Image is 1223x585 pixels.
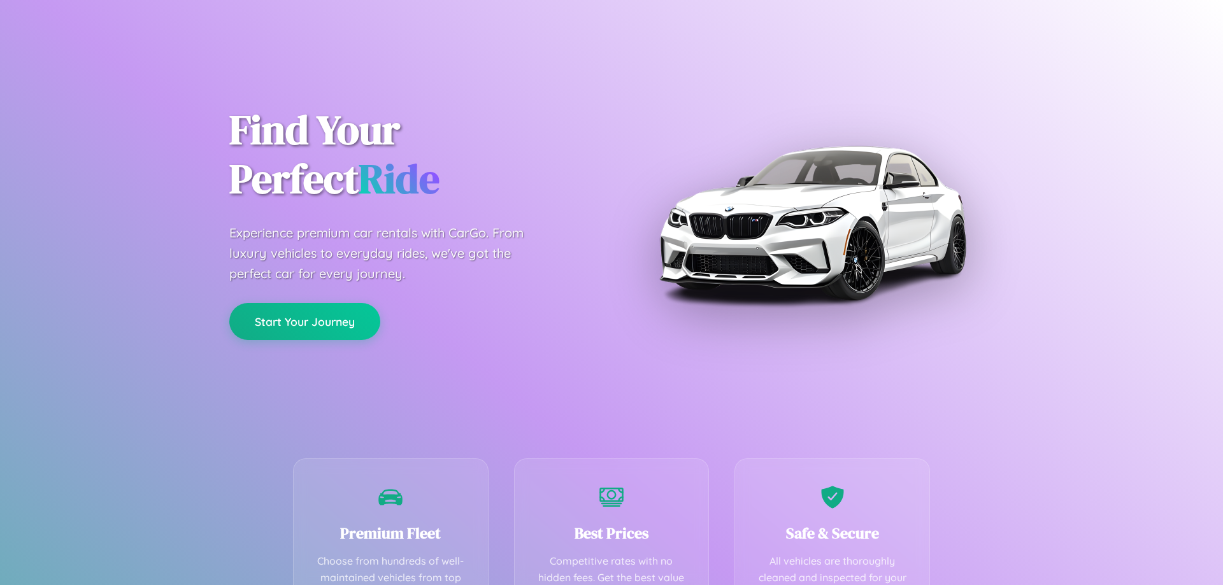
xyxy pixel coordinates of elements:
[653,64,971,382] img: Premium BMW car rental vehicle
[534,523,690,544] h3: Best Prices
[754,523,910,544] h3: Safe & Secure
[313,523,469,544] h3: Premium Fleet
[229,223,548,284] p: Experience premium car rentals with CarGo. From luxury vehicles to everyday rides, we've got the ...
[229,303,380,340] button: Start Your Journey
[359,151,440,206] span: Ride
[229,106,592,204] h1: Find Your Perfect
